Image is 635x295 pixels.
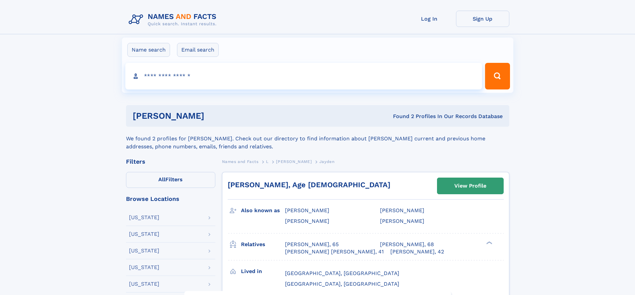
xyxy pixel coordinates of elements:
[129,231,159,237] div: [US_STATE]
[158,176,165,183] span: All
[133,112,299,120] h1: [PERSON_NAME]
[241,205,285,216] h3: Also known as
[129,281,159,287] div: [US_STATE]
[266,157,269,166] a: L
[127,43,170,57] label: Name search
[241,239,285,250] h3: Relatives
[285,270,399,276] span: [GEOGRAPHIC_DATA], [GEOGRAPHIC_DATA]
[126,127,509,151] div: We found 2 profiles for [PERSON_NAME]. Check out our directory to find information about [PERSON_...
[266,159,269,164] span: L
[485,63,510,89] button: Search Button
[129,215,159,220] div: [US_STATE]
[380,241,434,248] a: [PERSON_NAME], 68
[319,159,335,164] span: Jayden
[285,241,339,248] a: [PERSON_NAME], 65
[285,248,384,255] a: [PERSON_NAME] [PERSON_NAME], 41
[241,266,285,277] h3: Lived in
[456,11,509,27] a: Sign Up
[129,265,159,270] div: [US_STATE]
[285,281,399,287] span: [GEOGRAPHIC_DATA], [GEOGRAPHIC_DATA]
[390,248,444,255] a: [PERSON_NAME], 42
[485,240,493,245] div: ❯
[177,43,219,57] label: Email search
[222,157,259,166] a: Names and Facts
[228,181,390,189] a: [PERSON_NAME], Age [DEMOGRAPHIC_DATA]
[129,248,159,253] div: [US_STATE]
[299,113,503,120] div: Found 2 Profiles In Our Records Database
[380,207,424,214] span: [PERSON_NAME]
[285,218,329,224] span: [PERSON_NAME]
[454,178,486,194] div: View Profile
[126,159,215,165] div: Filters
[276,159,312,164] span: [PERSON_NAME]
[285,207,329,214] span: [PERSON_NAME]
[125,63,482,89] input: search input
[126,172,215,188] label: Filters
[380,218,424,224] span: [PERSON_NAME]
[276,157,312,166] a: [PERSON_NAME]
[403,11,456,27] a: Log In
[126,196,215,202] div: Browse Locations
[437,178,503,194] a: View Profile
[126,11,222,29] img: Logo Names and Facts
